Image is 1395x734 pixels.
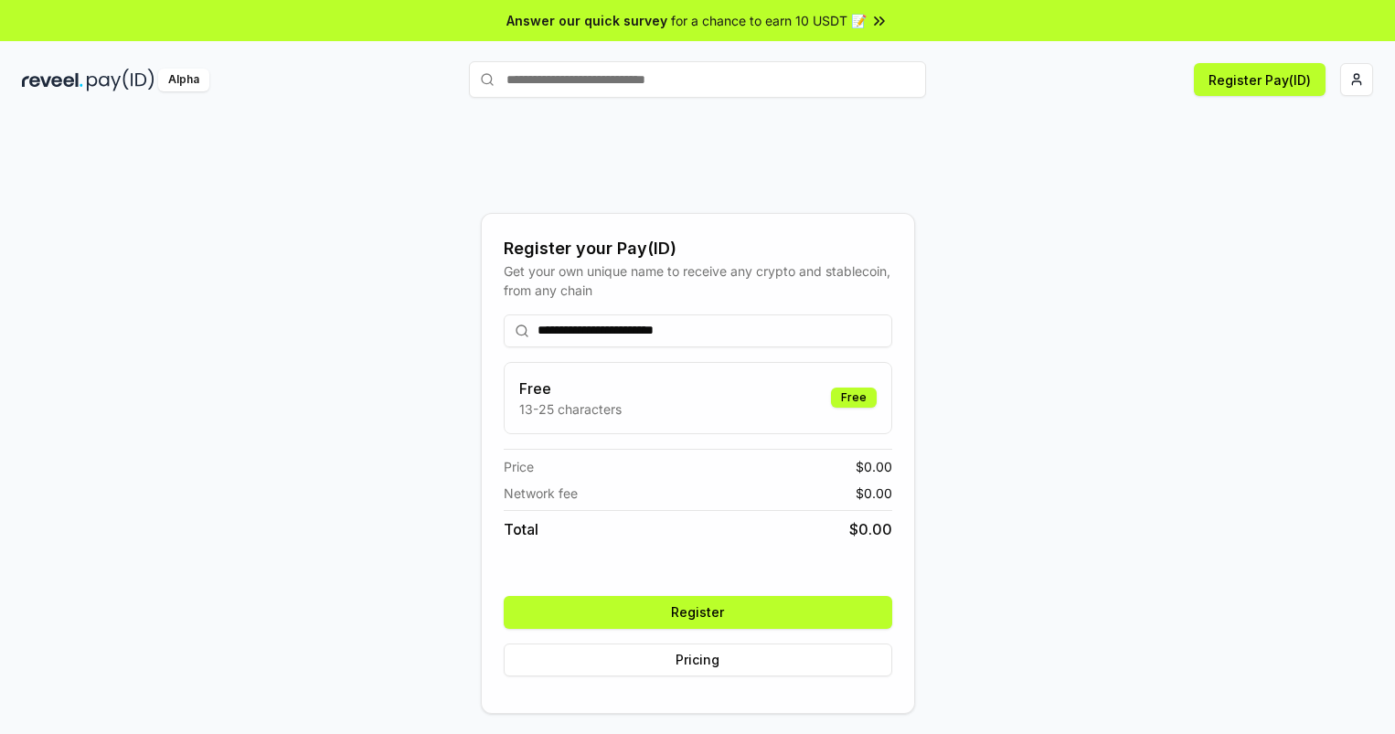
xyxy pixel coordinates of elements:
[856,484,892,503] span: $ 0.00
[504,457,534,476] span: Price
[671,11,867,30] span: for a chance to earn 10 USDT 📝
[856,457,892,476] span: $ 0.00
[506,11,667,30] span: Answer our quick survey
[504,596,892,629] button: Register
[1194,63,1326,96] button: Register Pay(ID)
[519,399,622,419] p: 13-25 characters
[504,261,892,300] div: Get your own unique name to receive any crypto and stablecoin, from any chain
[504,644,892,676] button: Pricing
[22,69,83,91] img: reveel_dark
[504,236,892,261] div: Register your Pay(ID)
[87,69,154,91] img: pay_id
[831,388,877,408] div: Free
[158,69,209,91] div: Alpha
[849,518,892,540] span: $ 0.00
[504,518,538,540] span: Total
[504,484,578,503] span: Network fee
[519,378,622,399] h3: Free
